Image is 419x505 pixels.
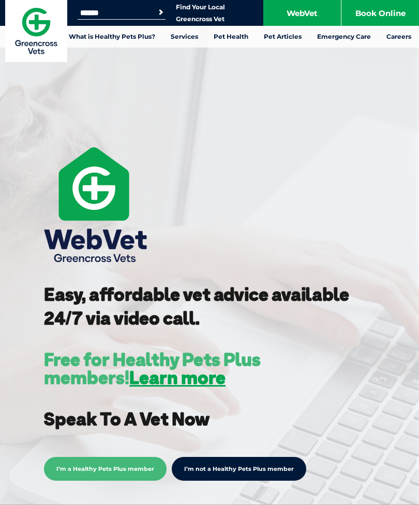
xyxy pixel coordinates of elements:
a: I’m a Healthy Pets Plus member [44,464,167,473]
strong: Speak To A Vet Now [44,407,209,430]
button: Search [156,7,166,18]
strong: Easy, affordable vet advice available 24/7 via video call. [44,283,349,329]
a: Find Your Local Greencross Vet [176,3,225,23]
a: Pet Health [206,26,256,48]
a: Emergency Care [309,26,379,48]
a: What is Healthy Pets Plus? [61,26,163,48]
span: I’m a Healthy Pets Plus member [44,457,167,481]
a: Careers [379,26,419,48]
h3: Free for Healthy Pets Plus members! [44,350,375,387]
a: Pet Articles [256,26,309,48]
a: I’m not a Healthy Pets Plus member [172,457,306,481]
a: Services [163,26,206,48]
a: Learn more [129,366,226,389]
